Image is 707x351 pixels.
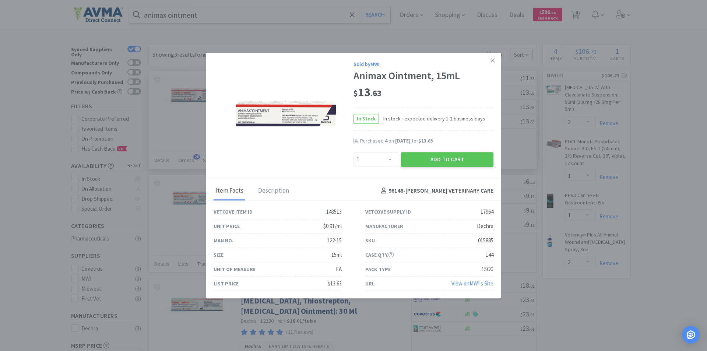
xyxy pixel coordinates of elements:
div: Size [214,251,224,259]
div: 15ml [331,250,342,259]
div: Animax Ointment, 15mL [353,70,493,82]
div: 015885 [478,236,493,245]
div: 15CC [482,265,493,274]
div: Purchased on for [360,137,493,145]
span: 13 [353,85,381,100]
div: List Price [214,280,239,288]
div: $0.91/ml [323,222,342,231]
span: $ [353,88,358,99]
div: URL [365,280,374,288]
div: 122-15 [327,236,342,245]
div: SKU [365,236,375,245]
div: EA [336,265,342,274]
span: [DATE] [395,137,411,144]
img: c3f685acf0f7416b8c45b6554a4ef553_17964.png [228,95,339,131]
span: In Stock [354,114,379,123]
div: Dechra [477,222,493,231]
div: Unit of Measure [214,265,256,273]
span: 4 [385,137,387,144]
div: Vetcove Item ID [214,208,253,216]
span: . 63 [370,88,381,99]
a: View onMWI's Site [451,280,493,287]
h4: 96146 - [PERSON_NAME] VETERINARY CARE [378,186,493,196]
div: 17964 [481,207,493,216]
div: $13.63 [328,279,342,288]
div: Open Intercom Messenger [682,326,700,344]
div: Description [256,182,291,200]
div: 143513 [326,207,342,216]
div: Vetcove Supply ID [365,208,411,216]
div: Manufacturer [365,222,403,230]
div: Sold by MWI [353,60,493,68]
div: Case Qty. [365,251,394,259]
span: $13.63 [418,137,433,144]
div: Pack Type [365,265,391,273]
div: Item Facts [214,182,245,200]
div: 144 [486,250,493,259]
div: Man No. [214,236,233,245]
span: In stock - expected delivery 1-2 business days [379,115,485,123]
button: Add to Cart [401,152,493,167]
div: Unit Price [214,222,240,230]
